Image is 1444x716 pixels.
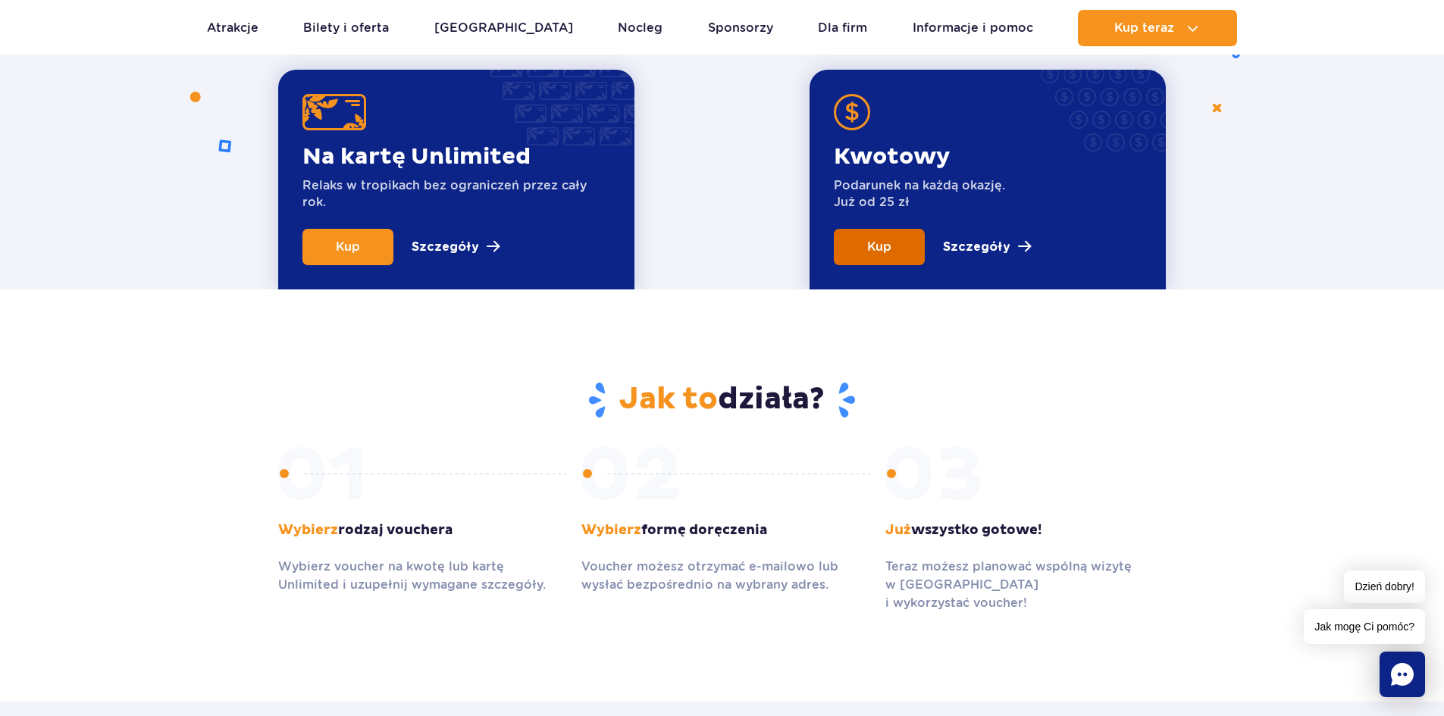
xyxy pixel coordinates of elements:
[913,10,1033,46] a: Informacje i pomoc
[1304,609,1425,644] span: Jak mogę Ci pomóc?
[1380,652,1425,697] div: Chat
[619,380,718,418] span: Jak to
[303,10,389,46] a: Bilety i oferta
[885,521,1166,539] p: wszystko gotowe!
[581,521,862,539] p: formę doręczenia
[708,10,773,46] a: Sponsorzy
[302,177,610,211] p: Relaks w tropikach bez ograniczeń przez cały rok.
[207,10,258,46] a: Atrakcje
[943,238,1010,256] p: Szczegóły
[885,521,911,539] span: Już
[1078,10,1237,46] button: Kup teraz
[278,558,559,594] p: Wybierz voucher na kwotę lub kartę Unlimited i uzupełnij wymagane szczegóły.
[618,10,662,46] a: Nocleg
[1344,571,1425,603] span: Dzień dobry!
[336,239,360,254] span: Kup
[412,238,479,256] p: Szczegóły
[867,239,891,254] span: Kup
[278,380,1166,420] h2: działa?
[818,10,867,46] a: Dla firm
[434,10,573,46] a: [GEOGRAPHIC_DATA]
[834,142,1005,171] p: Kwotowy
[581,558,862,594] p: Voucher możesz otrzymać e-mailowo lub wysłać bezpośrednio na wybrany adres.
[834,229,925,265] a: Kup
[302,142,610,171] p: Na kartę Unlimited
[885,558,1166,612] p: Teraz możesz planować wspólną wizytę w [GEOGRAPHIC_DATA] i wykorzystać voucher!
[1114,21,1174,35] span: Kup teraz
[302,229,393,265] a: Kup
[581,521,641,539] span: Wybierz
[834,177,1005,211] p: Podarunek na każdą okazję. Już od 25 zł
[278,521,559,539] p: rodzaj vouchera
[412,229,500,265] a: Szczegóły
[943,229,1031,265] a: Szczegóły
[278,521,338,539] span: Wybierz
